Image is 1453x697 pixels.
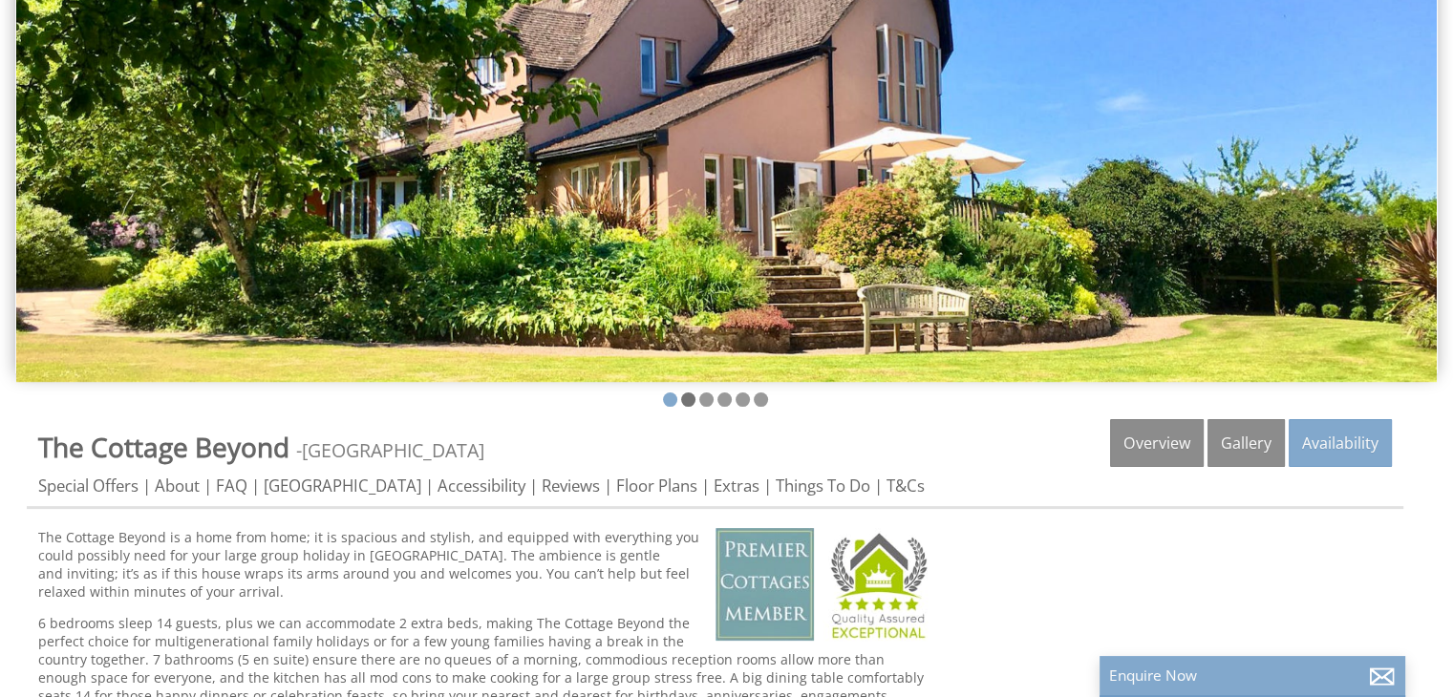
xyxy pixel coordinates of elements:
[1207,419,1285,467] a: Gallery
[438,475,525,496] a: Accessibility
[1289,419,1392,467] a: Availability
[155,475,200,496] a: About
[1110,419,1204,467] a: Overview
[714,475,759,496] a: Extras
[823,528,933,641] img: Sleeps12.com - Quality Assured - 5 Star Exceptional Award
[38,429,296,465] a: The Cottage Beyond
[716,528,814,641] img: Premier Cottages - Premier Cottages Member
[542,475,600,496] a: Reviews
[216,475,247,496] a: FAQ
[776,475,870,496] a: Things To Do
[38,528,933,601] p: The Cottage Beyond is a home from home; it is spacious and stylish, and equipped with everything ...
[296,437,484,463] span: -
[887,475,925,496] a: T&Cs
[302,437,484,463] a: [GEOGRAPHIC_DATA]
[264,475,421,496] a: [GEOGRAPHIC_DATA]
[616,475,697,496] a: Floor Plans
[38,475,139,496] a: Special Offers
[1109,665,1396,686] p: Enquire Now
[38,429,289,465] span: The Cottage Beyond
